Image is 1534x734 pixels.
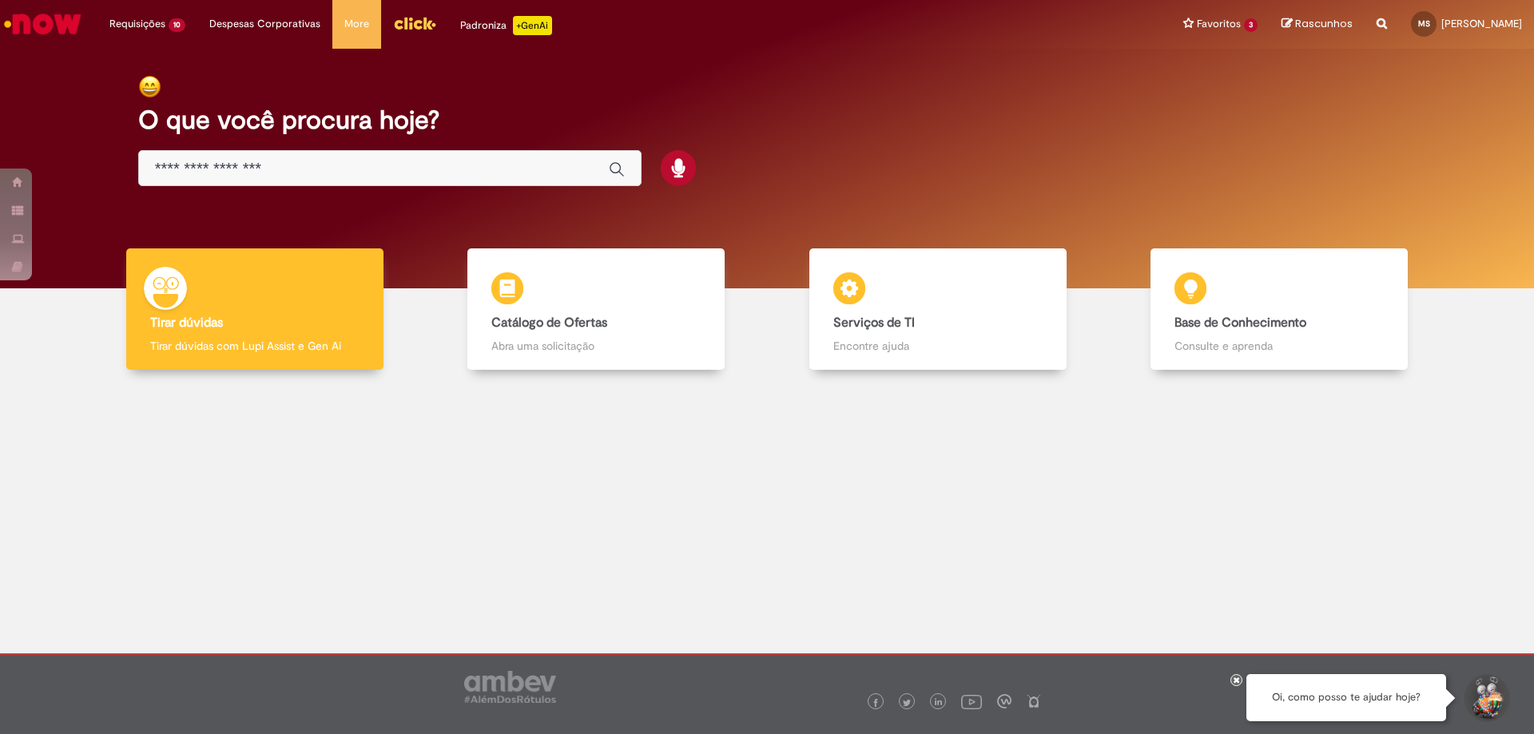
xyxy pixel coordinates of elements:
[1246,674,1446,721] div: Oi, como posso te ajudar hoje?
[1244,18,1258,32] span: 3
[138,75,161,98] img: happy-face.png
[833,338,1043,354] p: Encontre ajuda
[491,315,607,331] b: Catálogo de Ofertas
[997,694,1011,708] img: logo_footer_workplace.png
[513,16,552,35] p: +GenAi
[464,671,556,703] img: logo_footer_ambev_rotulo_gray.png
[1109,248,1451,371] a: Base de Conhecimento Consulte e aprenda
[138,106,1397,134] h2: O que você procura hoje?
[84,248,426,371] a: Tirar dúvidas Tirar dúvidas com Lupi Assist e Gen Ai
[491,338,701,354] p: Abra uma solicitação
[1441,17,1522,30] span: [PERSON_NAME]
[872,699,880,707] img: logo_footer_facebook.png
[150,315,223,331] b: Tirar dúvidas
[150,338,360,354] p: Tirar dúvidas com Lupi Assist e Gen Ai
[1282,17,1353,32] a: Rascunhos
[935,698,943,708] img: logo_footer_linkedin.png
[2,8,84,40] img: ServiceNow
[169,18,185,32] span: 10
[1197,16,1241,32] span: Favoritos
[903,699,911,707] img: logo_footer_twitter.png
[1174,315,1306,331] b: Base de Conhecimento
[209,16,320,32] span: Despesas Corporativas
[833,315,915,331] b: Serviços de TI
[1174,338,1384,354] p: Consulte e aprenda
[1462,674,1510,722] button: Iniciar Conversa de Suporte
[344,16,369,32] span: More
[767,248,1109,371] a: Serviços de TI Encontre ajuda
[460,16,552,35] div: Padroniza
[109,16,165,32] span: Requisições
[393,11,436,35] img: click_logo_yellow_360x200.png
[1027,694,1041,708] img: logo_footer_naosei.png
[1295,16,1353,31] span: Rascunhos
[1418,18,1430,29] span: MS
[961,691,982,712] img: logo_footer_youtube.png
[426,248,768,371] a: Catálogo de Ofertas Abra uma solicitação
